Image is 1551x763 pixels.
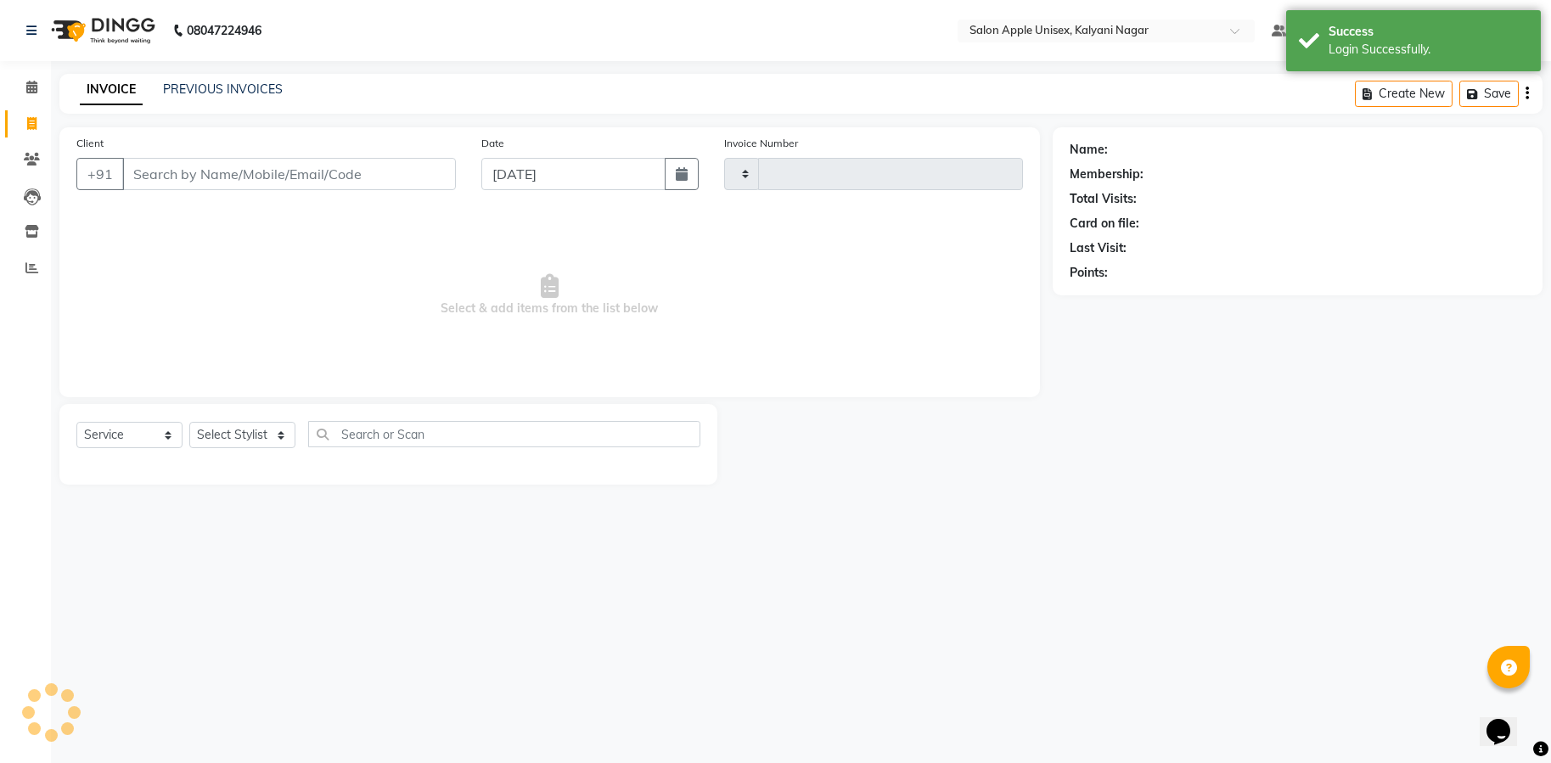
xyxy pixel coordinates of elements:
[1070,239,1127,257] div: Last Visit:
[187,7,261,54] b: 08047224946
[76,210,1023,380] span: Select & add items from the list below
[122,158,456,190] input: Search by Name/Mobile/Email/Code
[1070,215,1139,233] div: Card on file:
[724,136,798,151] label: Invoice Number
[1329,23,1528,41] div: Success
[481,136,504,151] label: Date
[308,421,700,447] input: Search or Scan
[1480,695,1534,746] iframe: chat widget
[1329,41,1528,59] div: Login Successfully.
[1070,141,1108,159] div: Name:
[80,75,143,105] a: INVOICE
[43,7,160,54] img: logo
[1355,81,1453,107] button: Create New
[76,158,124,190] button: +91
[76,136,104,151] label: Client
[1070,166,1144,183] div: Membership:
[1459,81,1519,107] button: Save
[1070,190,1137,208] div: Total Visits:
[1070,264,1108,282] div: Points:
[163,81,283,97] a: PREVIOUS INVOICES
